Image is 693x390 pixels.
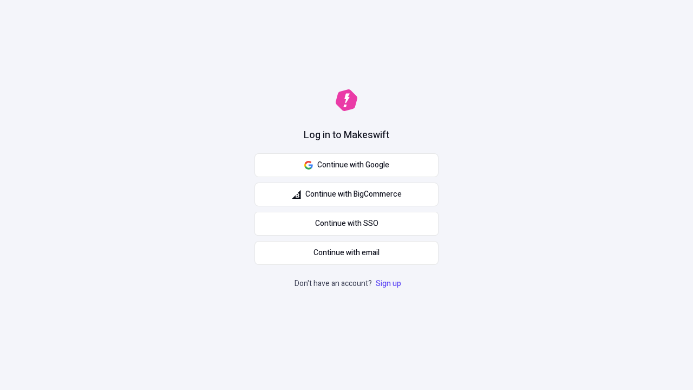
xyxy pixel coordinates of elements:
span: Continue with Google [317,159,389,171]
h1: Log in to Makeswift [304,128,389,142]
span: Continue with BigCommerce [305,188,402,200]
button: Continue with email [254,241,439,265]
span: Continue with email [313,247,380,259]
a: Continue with SSO [254,212,439,236]
button: Continue with BigCommerce [254,183,439,206]
p: Don't have an account? [295,278,403,290]
a: Sign up [374,278,403,289]
button: Continue with Google [254,153,439,177]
